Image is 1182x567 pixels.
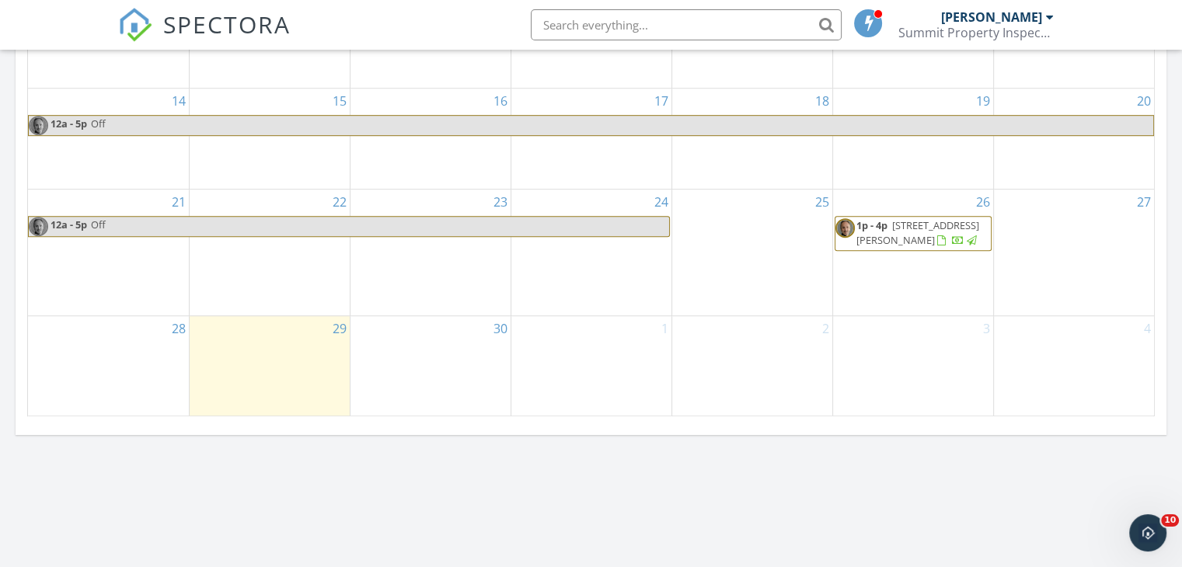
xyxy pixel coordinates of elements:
span: [STREET_ADDRESS][PERSON_NAME] [856,218,979,247]
a: Go to October 2, 2025 [819,316,832,341]
a: Go to September 16, 2025 [490,89,511,113]
img: img_0295.jpg [29,116,48,135]
a: 1p - 4p [STREET_ADDRESS][PERSON_NAME] [856,218,979,247]
td: Go to September 16, 2025 [350,88,511,189]
a: Go to September 29, 2025 [329,316,350,341]
img: The Best Home Inspection Software - Spectora [118,8,152,42]
a: Go to September 21, 2025 [169,190,189,214]
td: Go to October 3, 2025 [832,315,993,416]
td: Go to September 20, 2025 [993,88,1154,189]
td: Go to September 19, 2025 [832,88,993,189]
a: Go to September 14, 2025 [169,89,189,113]
td: Go to September 29, 2025 [189,315,350,416]
a: 1p - 4p [STREET_ADDRESS][PERSON_NAME] [835,216,992,251]
td: Go to September 26, 2025 [832,189,993,315]
a: Go to September 18, 2025 [812,89,832,113]
td: Go to September 27, 2025 [993,189,1154,315]
td: Go to September 22, 2025 [189,189,350,315]
a: Go to September 25, 2025 [812,190,832,214]
a: Go to September 28, 2025 [169,316,189,341]
a: Go to September 17, 2025 [651,89,671,113]
span: 1p - 4p [856,218,887,232]
td: Go to October 2, 2025 [671,315,832,416]
a: Go to October 3, 2025 [980,316,993,341]
a: Go to October 1, 2025 [658,316,671,341]
span: Off [91,117,106,130]
a: Go to September 20, 2025 [1134,89,1154,113]
span: 12a - 5p [50,116,88,135]
td: Go to September 21, 2025 [28,189,189,315]
td: Go to September 28, 2025 [28,315,189,416]
a: Go to September 22, 2025 [329,190,350,214]
span: Off [91,217,106,231]
td: Go to September 18, 2025 [671,88,832,189]
td: Go to September 14, 2025 [28,88,189,189]
div: Summit Property Inspections Inc [898,25,1054,40]
a: Go to September 23, 2025 [490,190,511,214]
a: Go to September 30, 2025 [490,316,511,341]
a: Go to September 15, 2025 [329,89,350,113]
span: SPECTORA [163,8,291,40]
span: 10 [1161,514,1179,527]
td: Go to September 23, 2025 [350,189,511,315]
span: 12a - 5p [50,217,88,236]
div: [PERSON_NAME] [941,9,1042,25]
a: Go to September 24, 2025 [651,190,671,214]
a: Go to September 19, 2025 [973,89,993,113]
a: Go to September 27, 2025 [1134,190,1154,214]
td: Go to September 25, 2025 [671,189,832,315]
td: Go to October 4, 2025 [993,315,1154,416]
a: SPECTORA [118,21,291,54]
iframe: Intercom live chat [1129,514,1166,551]
td: Go to September 17, 2025 [511,88,671,189]
img: img_0295.jpg [29,217,48,236]
td: Go to September 24, 2025 [511,189,671,315]
td: Go to September 30, 2025 [350,315,511,416]
a: Go to October 4, 2025 [1141,316,1154,341]
input: Search everything... [531,9,842,40]
td: Go to October 1, 2025 [511,315,671,416]
img: img_0295.jpg [835,218,855,238]
a: Go to September 26, 2025 [973,190,993,214]
td: Go to September 15, 2025 [189,88,350,189]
